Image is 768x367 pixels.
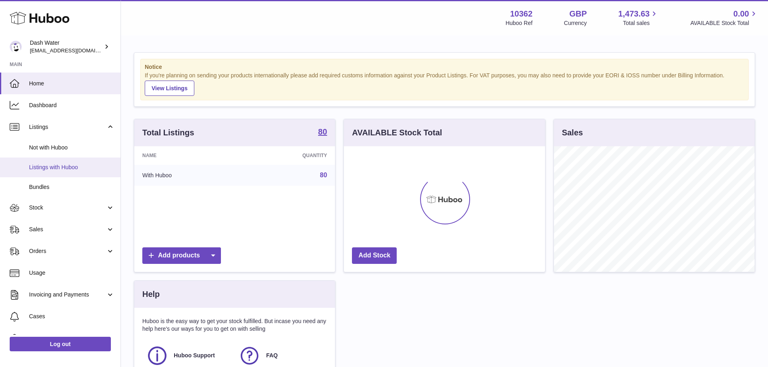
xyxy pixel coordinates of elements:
th: Quantity [240,146,335,165]
span: Not with Huboo [29,144,114,151]
span: Invoicing and Payments [29,291,106,299]
span: AVAILABLE Stock Total [690,19,758,27]
div: Huboo Ref [506,19,533,27]
a: Log out [10,337,111,351]
h3: Help [142,289,160,300]
strong: Notice [145,63,744,71]
strong: 10362 [510,8,533,19]
span: Bundles [29,183,114,191]
span: Home [29,80,114,87]
span: Usage [29,269,114,277]
a: Add products [142,247,221,264]
h3: Sales [562,127,583,138]
span: 0.00 [733,8,749,19]
span: Listings [29,123,106,131]
a: 80 [318,128,327,137]
td: With Huboo [134,165,240,186]
span: Orders [29,247,106,255]
p: Huboo is the easy way to get your stock fulfilled. But incase you need any help here's our ways f... [142,317,327,333]
a: FAQ [239,345,323,367]
a: 0.00 AVAILABLE Stock Total [690,8,758,27]
span: Total sales [623,19,659,27]
a: 80 [320,172,327,178]
img: internalAdmin-10362@internal.huboo.com [10,41,22,53]
span: Listings with Huboo [29,164,114,171]
h3: Total Listings [142,127,194,138]
span: 1,473.63 [618,8,650,19]
span: Dashboard [29,102,114,109]
span: Channels [29,334,114,342]
a: Huboo Support [146,345,231,367]
span: Stock [29,204,106,211]
strong: 80 [318,128,327,136]
a: View Listings [145,81,194,96]
strong: GBP [569,8,587,19]
span: Cases [29,313,114,320]
span: Huboo Support [174,352,215,359]
span: Sales [29,226,106,233]
div: Dash Water [30,39,102,54]
span: FAQ [266,352,278,359]
span: [EMAIL_ADDRESS][DOMAIN_NAME] [30,47,119,54]
div: If you're planning on sending your products internationally please add required customs informati... [145,72,744,96]
h3: AVAILABLE Stock Total [352,127,442,138]
a: 1,473.63 Total sales [618,8,659,27]
a: Add Stock [352,247,397,264]
th: Name [134,146,240,165]
div: Currency [564,19,587,27]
